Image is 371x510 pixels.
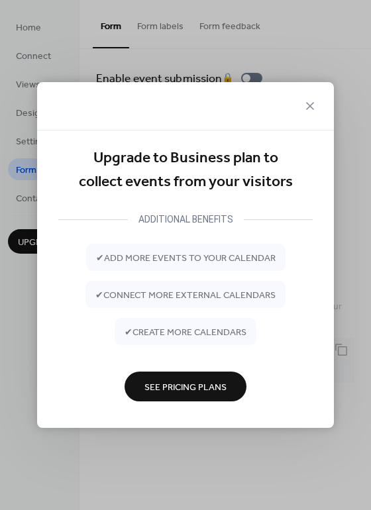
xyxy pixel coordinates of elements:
div: ADDITIONAL BENEFITS [128,211,244,227]
div: Upgrade to Business plan to collect events from your visitors [58,146,313,195]
span: ✔ connect more external calendars [95,288,276,302]
span: See Pricing Plans [144,380,227,394]
span: ✔ create more calendars [125,325,246,339]
span: ✔ add more events to your calendar [96,251,276,265]
button: See Pricing Plans [125,372,246,401]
